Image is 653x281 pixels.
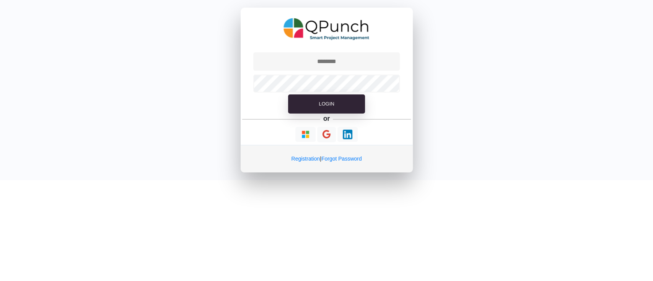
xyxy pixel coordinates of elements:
[288,94,365,114] button: Login
[241,145,413,172] div: |
[301,130,310,139] img: Loading...
[337,127,358,142] button: Continue With LinkedIn
[343,130,352,139] img: Loading...
[283,15,370,43] img: QPunch
[321,156,362,162] a: Forgot Password
[295,127,316,142] button: Continue With Microsoft Azure
[319,101,334,107] span: Login
[322,114,331,124] h5: or
[317,127,336,143] button: Continue With Google
[291,156,320,162] a: Registration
